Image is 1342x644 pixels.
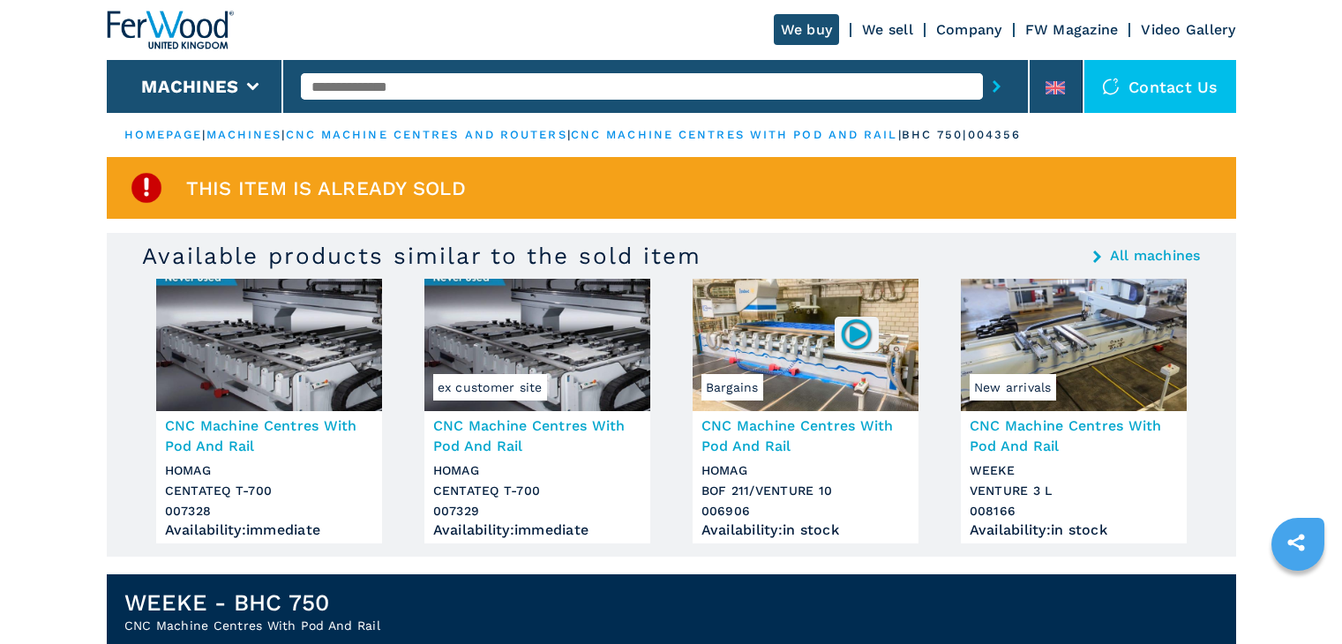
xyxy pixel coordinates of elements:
h3: HOMAG CENTATEQ T-700 007328 [165,461,373,521]
a: HOMEPAGE [124,128,203,141]
a: Video Gallery [1141,21,1235,38]
div: Availability : immediate [165,526,373,535]
a: We sell [862,21,913,38]
p: 004356 [968,127,1022,143]
span: This item is already sold [186,178,466,198]
img: CNC Machine Centres With Pod And Rail HOMAG BOF 211/VENTURE 10 [693,279,918,411]
a: Company [936,21,1002,38]
h3: WEEKE VENTURE 3 L 008166 [970,461,1178,521]
a: cnc machine centres with pod and rail [571,128,898,141]
a: All machines [1110,249,1201,263]
a: sharethis [1274,520,1318,565]
span: | [202,128,206,141]
div: Contact us [1084,60,1236,113]
span: | [281,128,285,141]
a: CNC Machine Centres With Pod And Rail HOMAG CENTATEQ T-700CNC Machine Centres With Pod And RailHO... [156,279,382,543]
p: bhc 750 | [902,127,968,143]
h3: Available products similar to the sold item [142,242,701,270]
a: CNC Machine Centres With Pod And Rail HOMAG BOF 211/VENTURE 10Bargains006906CNC Machine Centres W... [693,279,918,543]
a: We buy [774,14,840,45]
h3: CNC Machine Centres With Pod And Rail [433,416,641,456]
img: Ferwood [107,11,234,49]
h3: CNC Machine Centres With Pod And Rail [701,416,910,456]
iframe: Chat [1267,565,1329,631]
img: CNC Machine Centres With Pod And Rail HOMAG CENTATEQ T-700 [156,279,382,411]
h3: HOMAG BOF 211/VENTURE 10 006906 [701,461,910,521]
a: CNC Machine Centres With Pod And Rail HOMAG CENTATEQ T-700ex customer siteCNC Machine Centres Wit... [424,279,650,543]
img: Contact us [1102,78,1120,95]
img: SoldProduct [129,170,164,206]
div: Availability : in stock [970,526,1178,535]
span: Bargains [701,374,763,401]
h1: WEEKE - BHC 750 [124,588,380,617]
button: Machines [141,76,238,97]
span: New arrivals [970,374,1056,401]
span: | [898,128,902,141]
a: CNC Machine Centres With Pod And Rail WEEKE VENTURE 3 LNew arrivalsCNC Machine Centres With Pod A... [961,279,1187,543]
button: submit-button [983,66,1010,107]
h3: CNC Machine Centres With Pod And Rail [970,416,1178,456]
span: | [567,128,571,141]
span: ex customer site [433,374,547,401]
div: Availability : in stock [701,526,910,535]
h3: HOMAG CENTATEQ T-700 007329 [433,461,641,521]
a: FW Magazine [1025,21,1119,38]
img: 006906 [839,317,873,351]
img: CNC Machine Centres With Pod And Rail HOMAG CENTATEQ T-700 [424,279,650,411]
div: Availability : immediate [433,526,641,535]
a: machines [206,128,282,141]
h2: CNC Machine Centres With Pod And Rail [124,617,380,634]
h3: CNC Machine Centres With Pod And Rail [165,416,373,456]
a: cnc machine centres and routers [286,128,567,141]
img: CNC Machine Centres With Pod And Rail WEEKE VENTURE 3 L [961,279,1187,411]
